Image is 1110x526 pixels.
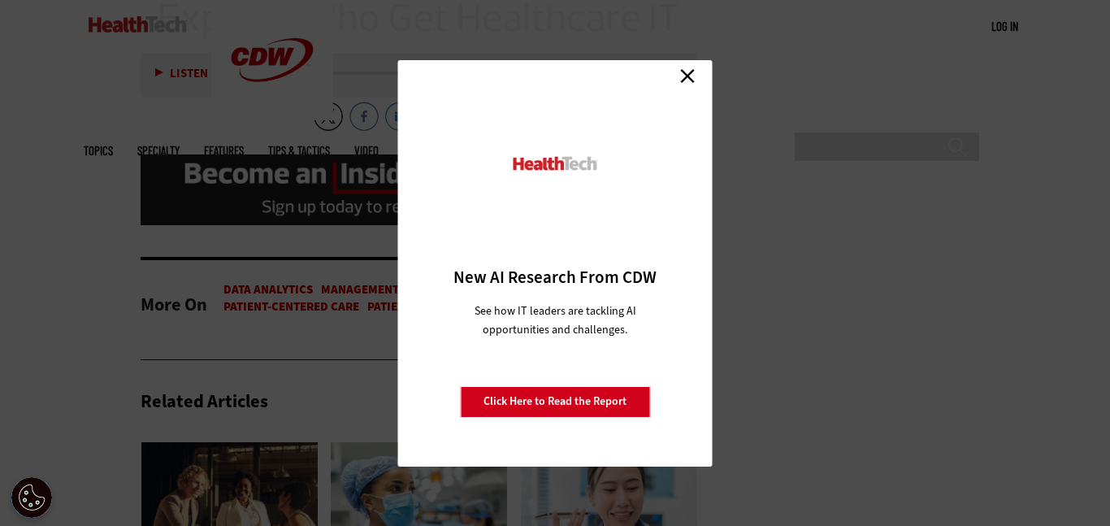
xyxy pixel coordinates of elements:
[675,64,700,89] a: Close
[511,155,600,172] img: HealthTech_0.png
[11,477,52,518] button: Open Preferences
[427,266,684,289] h3: New AI Research From CDW
[11,477,52,518] div: Cookie Settings
[455,302,656,339] p: See how IT leaders are tackling AI opportunities and challenges.
[460,386,650,417] a: Click Here to Read the Report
